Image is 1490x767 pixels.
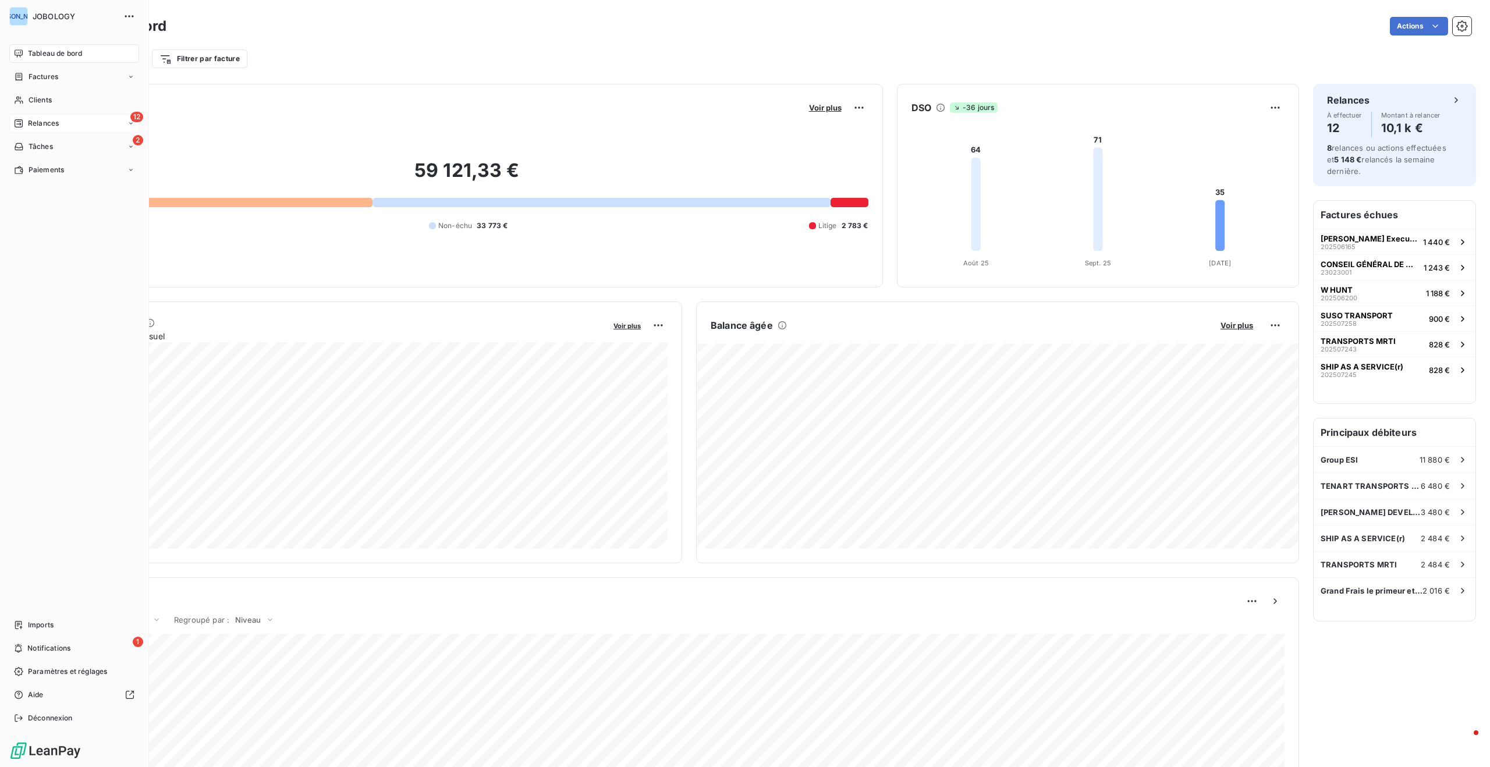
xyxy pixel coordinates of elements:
span: 23023001 [1321,269,1351,276]
span: 33 773 € [477,221,508,231]
span: Imports [28,620,54,630]
iframe: Intercom live chat [1450,727,1478,755]
span: TRANSPORTS MRTI [1321,560,1397,569]
h6: Relances [1327,93,1370,107]
span: Tâches [29,141,53,152]
span: Non-échu [438,221,472,231]
button: Voir plus [1217,320,1257,331]
span: Regroupé par : [174,615,229,624]
h4: 10,1 k € [1381,119,1441,137]
span: Paiements [29,165,64,175]
span: 202507243 [1321,346,1357,353]
span: Notifications [27,643,70,654]
span: relances ou actions effectuées et relancés la semaine dernière. [1327,143,1446,176]
span: Chiffre d'affaires mensuel [66,330,605,342]
tspan: [DATE] [1209,259,1231,267]
span: Niveau [235,615,261,624]
span: 8 [1327,143,1332,152]
button: Filtrer par facture [152,49,247,68]
span: 1 188 € [1426,289,1450,298]
span: SHIP AS A SERVICE(r) [1321,362,1403,371]
span: 202507258 [1321,320,1357,327]
span: 2 [133,135,143,145]
span: [PERSON_NAME] Executive search [1321,234,1418,243]
button: SHIP AS A SERVICE(r)202507245828 € [1314,357,1475,382]
span: 12 [130,112,143,122]
span: Paramètres et réglages [28,666,107,677]
h6: Balance âgée [711,318,773,332]
span: W HUNT [1321,285,1353,294]
span: 1 243 € [1424,263,1450,272]
span: Voir plus [613,322,641,330]
span: 1 440 € [1423,237,1450,247]
span: 6 480 € [1421,481,1450,491]
span: 2 484 € [1421,560,1450,569]
span: Tableau de bord [28,48,82,59]
span: Group ESI [1321,455,1358,464]
button: Voir plus [610,320,644,331]
span: À effectuer [1327,112,1362,119]
span: 11 880 € [1420,455,1450,464]
span: 1 [133,637,143,647]
span: Relances [28,118,59,129]
span: Litige [818,221,837,231]
span: 202506165 [1321,243,1356,250]
button: CONSEIL GÉNÉRAL DE MAYOTTE230230011 243 € [1314,254,1475,280]
h2: 59 121,33 € [66,159,868,194]
button: TRANSPORTS MRTI202507243828 € [1314,331,1475,357]
span: -36 jours [950,102,998,113]
tspan: Août 25 [963,259,988,267]
h6: DSO [911,101,931,115]
button: Voir plus [806,102,845,113]
h6: Principaux débiteurs [1314,418,1475,446]
button: W HUNT2025062001 188 € [1314,280,1475,306]
span: Montant à relancer [1381,112,1441,119]
button: SUSO TRANSPORT202507258900 € [1314,306,1475,331]
span: 5 148 € [1334,155,1361,164]
span: Grand Frais le primeur et le fromager [1321,586,1422,595]
span: CONSEIL GÉNÉRAL DE MAYOTTE [1321,260,1419,269]
span: SUSO TRANSPORT [1321,311,1393,320]
h6: Factures échues [1314,201,1475,229]
span: 2 783 € [842,221,868,231]
span: JOBOLOGY [33,12,116,21]
span: Clients [29,95,52,105]
span: 202506200 [1321,294,1357,301]
h4: 12 [1327,119,1362,137]
button: [PERSON_NAME] Executive search2025061651 440 € [1314,229,1475,254]
span: 828 € [1429,365,1450,375]
tspan: Sept. 25 [1085,259,1111,267]
span: 900 € [1429,314,1450,324]
span: 202507245 [1321,371,1357,378]
span: Voir plus [809,103,842,112]
img: Logo LeanPay [9,741,81,760]
span: Voir plus [1221,321,1253,330]
span: 3 480 € [1421,507,1450,517]
span: TENART TRANSPORTS EUROPE [1321,481,1421,491]
span: Déconnexion [28,713,73,723]
span: Factures [29,72,58,82]
span: Aide [28,690,44,700]
div: [PERSON_NAME] [9,7,28,26]
span: 828 € [1429,340,1450,349]
span: 2 484 € [1421,534,1450,543]
button: Actions [1390,17,1448,35]
span: TRANSPORTS MRTI [1321,336,1396,346]
span: SHIP AS A SERVICE(r) [1321,534,1405,543]
a: Aide [9,686,139,704]
span: [PERSON_NAME] DEVELOPPEMENT [1321,507,1421,517]
span: 2 016 € [1422,586,1450,595]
